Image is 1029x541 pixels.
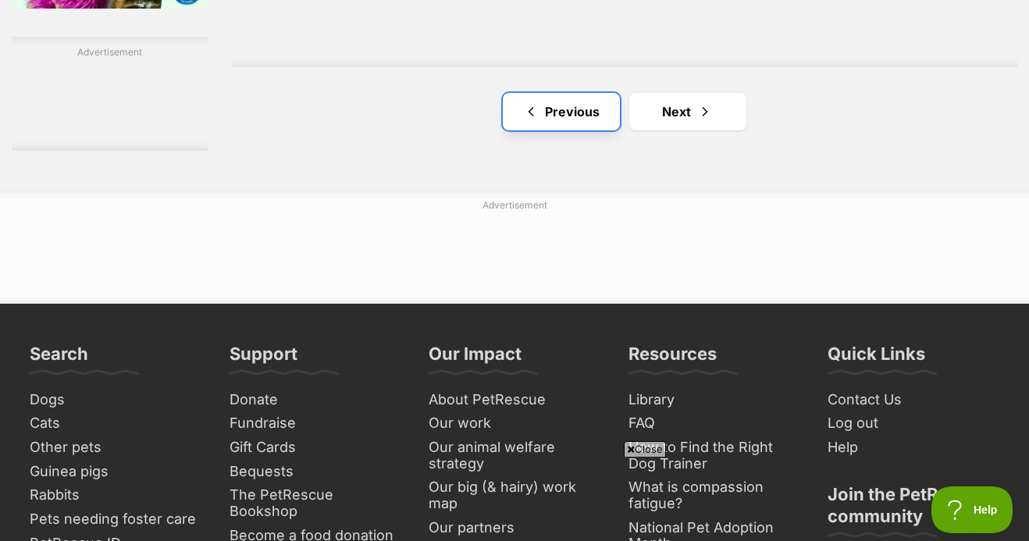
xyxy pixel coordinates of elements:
a: Next page [629,93,746,130]
div: Advertisement [12,37,208,151]
a: Log out [821,411,1006,436]
span: Close [624,441,666,457]
a: Help [821,436,1006,460]
a: Rabbits [23,483,208,507]
a: Guinea pigs [23,460,208,484]
a: Donate [223,388,408,412]
a: Dogs [23,388,208,412]
a: Our animal welfare strategy [422,436,607,475]
h3: Support [230,343,297,374]
a: Cats [23,411,208,436]
h3: Join the PetRescue community [828,483,999,536]
a: How to Find the Right Dog Trainer [622,436,806,475]
h3: Search [30,343,88,374]
a: Gift Cards [223,436,408,460]
iframe: Advertisement [136,463,893,533]
h3: Our Impact [429,343,522,374]
a: Our work [422,411,607,436]
a: Previous page [503,93,620,130]
a: FAQ [622,411,806,436]
iframe: Help Scout Beacon - Open [931,486,1013,533]
a: Library [622,388,806,412]
h3: Resources [628,343,717,374]
a: Fundraise [223,411,408,436]
h3: Quick Links [828,343,925,374]
a: About PetRescue [422,388,607,412]
nav: Pagination [232,93,1017,130]
a: Other pets [23,436,208,460]
a: Pets needing foster care [23,507,208,532]
a: Contact Us [821,388,1006,412]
